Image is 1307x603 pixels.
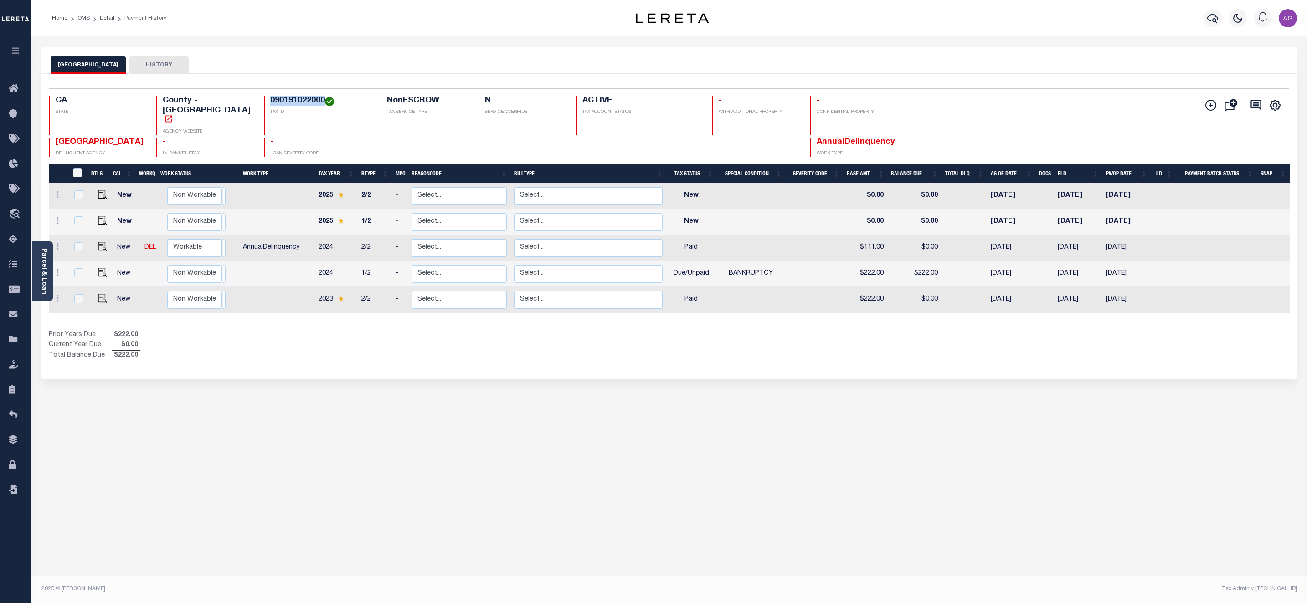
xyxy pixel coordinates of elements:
[41,248,47,294] a: Parcel & Loan
[315,235,358,261] td: 2024
[843,183,887,209] td: $0.00
[387,96,467,106] h4: NonESCROW
[987,209,1035,235] td: [DATE]
[1054,209,1102,235] td: [DATE]
[666,183,716,209] td: New
[887,209,941,235] td: $0.00
[270,138,273,146] span: -
[1054,235,1102,261] td: [DATE]
[338,218,344,224] img: Star.svg
[510,164,666,183] th: BillType: activate to sort column ascending
[817,150,907,157] p: WORK TYPE
[135,164,157,183] th: WorkQ
[942,164,988,183] th: Total DLQ: activate to sort column ascending
[270,109,370,116] p: TAX ID
[112,330,140,340] span: $222.00
[666,261,716,287] td: Due/Unpaid
[843,287,887,313] td: $222.00
[113,209,141,235] td: New
[1257,164,1290,183] th: SNAP: activate to sort column ascending
[315,164,358,183] th: Tax Year: activate to sort column ascending
[114,14,166,22] li: Payment History
[485,109,565,116] p: SERVICE OVERRIDE
[1102,287,1151,313] td: [DATE]
[785,164,843,183] th: Severity Code: activate to sort column ascending
[56,150,146,157] p: DELINQUENT AGENCY
[1176,164,1257,183] th: Payment Batch Status: activate to sort column ascending
[392,235,408,261] td: -
[239,235,314,261] td: AnnualDelinquency
[887,164,941,183] th: Balance Due: activate to sort column ascending
[163,128,253,135] p: AGENCY WEBSITE
[1054,287,1102,313] td: [DATE]
[49,340,112,350] td: Current Year Due
[666,164,716,183] th: Tax Status: activate to sort column ascending
[338,192,344,198] img: Star.svg
[270,96,370,106] h4: 090191022000
[817,138,895,146] span: AnnualDelinquency
[157,164,223,183] th: Work Status
[358,261,392,287] td: 1/2
[51,56,126,74] button: [GEOGRAPHIC_DATA]
[1102,209,1151,235] td: [DATE]
[817,97,820,105] span: -
[987,261,1035,287] td: [DATE]
[843,261,887,287] td: $222.00
[56,109,146,116] p: STATE
[358,183,392,209] td: 2/2
[582,96,701,106] h4: ACTIVE
[67,164,87,183] th: &nbsp;
[113,183,141,209] td: New
[666,235,716,261] td: Paid
[887,235,941,261] td: $0.00
[56,138,144,146] span: [GEOGRAPHIC_DATA]
[666,209,716,235] td: New
[1279,9,1297,27] img: svg+xml;base64,PHN2ZyB4bWxucz0iaHR0cDovL3d3dy53My5vcmcvMjAwMC9zdmciIHBvaW50ZXItZXZlbnRzPSJub25lIi...
[636,13,709,23] img: logo-dark.svg
[338,296,344,301] img: Star.svg
[315,209,358,235] td: 2025
[100,15,114,21] a: Detail
[49,330,112,340] td: Prior Years Due
[1102,235,1151,261] td: [DATE]
[56,96,146,106] h4: CA
[239,164,314,183] th: Work Type
[315,261,358,287] td: 2024
[144,244,156,250] a: DEL
[1102,261,1151,287] td: [DATE]
[77,15,90,21] a: OMS
[887,261,941,287] td: $222.00
[719,109,799,116] p: WITH ADDITIONAL PROPERTY
[1151,164,1176,183] th: LD: activate to sort column ascending
[887,183,941,209] td: $0.00
[163,150,253,157] p: IN BANKRUPTCY
[52,15,67,21] a: Home
[1102,183,1151,209] td: [DATE]
[358,287,392,313] td: 2/2
[1054,261,1102,287] td: [DATE]
[485,96,565,106] h4: N
[392,209,408,235] td: -
[87,164,110,183] th: DTLS
[729,270,773,276] span: BANKRUPTCY
[358,164,392,183] th: RType: activate to sort column ascending
[843,235,887,261] td: $111.00
[987,287,1035,313] td: [DATE]
[719,97,722,105] span: -
[987,235,1035,261] td: [DATE]
[113,287,141,313] td: New
[315,183,358,209] td: 2025
[817,109,907,116] p: CONFIDENTIAL PROPERTY
[1035,164,1054,183] th: Docs
[1054,164,1102,183] th: ELD: activate to sort column ascending
[987,164,1035,183] th: As of Date: activate to sort column ascending
[408,164,510,183] th: ReasonCode: activate to sort column ascending
[49,350,112,360] td: Total Balance Due
[163,138,166,146] span: -
[582,109,701,116] p: TAX ACCOUNT STATUS
[112,351,140,361] span: $222.00
[109,164,135,183] th: CAL: activate to sort column ascending
[843,209,887,235] td: $0.00
[392,261,408,287] td: -
[163,96,253,126] h4: County - [GEOGRAPHIC_DATA]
